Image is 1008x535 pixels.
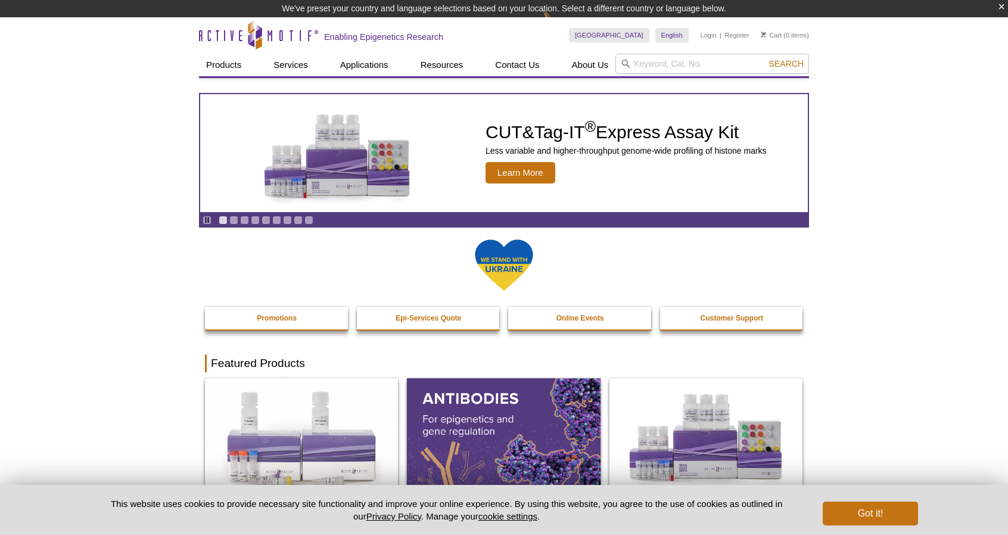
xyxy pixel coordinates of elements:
a: Applications [333,54,396,76]
strong: Epi-Services Quote [396,314,461,322]
button: cookie settings [478,511,537,521]
strong: Customer Support [701,314,763,322]
h2: Featured Products [205,354,803,372]
p: This website uses cookies to provide necessary site functionality and improve your online experie... [90,497,803,522]
li: | [720,28,721,42]
a: Go to slide 6 [272,216,281,225]
img: We Stand With Ukraine [474,238,534,291]
a: Go to slide 8 [294,216,303,225]
a: Go to slide 5 [262,216,270,225]
img: All Antibodies [407,378,600,495]
img: DNA Library Prep Kit for Illumina [205,378,398,495]
p: Less variable and higher-throughput genome-wide profiling of histone marks [486,145,767,156]
a: Go to slide 4 [251,216,260,225]
a: Go to slide 3 [240,216,249,225]
strong: Online Events [556,314,604,322]
a: About Us [565,54,616,76]
span: Learn More [486,162,555,183]
a: Customer Support [660,307,804,329]
a: Services [266,54,315,76]
a: Go to slide 7 [283,216,292,225]
a: Login [701,31,717,39]
a: Contact Us [488,54,546,76]
sup: ® [585,118,596,135]
img: CUT&Tag-IT® Express Assay Kit [609,378,802,495]
a: Products [199,54,248,76]
strong: Promotions [257,314,297,322]
a: Epi-Services Quote [357,307,501,329]
input: Keyword, Cat. No. [615,54,809,74]
a: English [655,28,689,42]
a: Toggle autoplay [203,216,211,225]
a: Promotions [205,307,349,329]
img: Change Here [543,9,574,37]
a: [GEOGRAPHIC_DATA] [569,28,649,42]
a: Register [724,31,749,39]
a: CUT&Tag-IT Express Assay Kit CUT&Tag-IT®Express Assay Kit Less variable and higher-throughput gen... [200,94,808,212]
h2: CUT&Tag-IT Express Assay Kit [486,123,767,141]
a: Resources [413,54,471,76]
img: CUT&Tag-IT Express Assay Kit [239,88,435,219]
a: Go to slide 9 [304,216,313,225]
img: Your Cart [761,32,766,38]
a: Go to slide 2 [229,216,238,225]
a: Cart [761,31,782,39]
span: Search [769,59,804,69]
li: (0 items) [761,28,809,42]
article: CUT&Tag-IT Express Assay Kit [200,94,808,212]
h2: Enabling Epigenetics Research [324,32,443,42]
a: Go to slide 1 [219,216,228,225]
a: Privacy Policy [366,511,421,521]
button: Search [766,58,807,69]
a: Online Events [508,307,652,329]
button: Got it! [823,502,918,525]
